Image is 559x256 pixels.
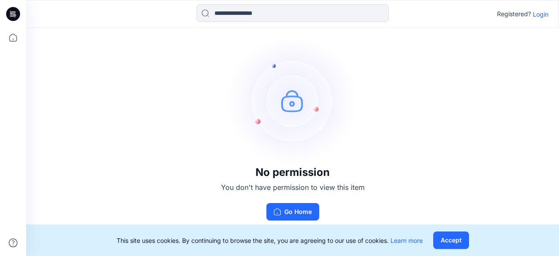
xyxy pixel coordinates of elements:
button: Go Home [266,203,319,221]
h3: No permission [221,166,365,179]
button: Accept [433,231,469,249]
img: no-perm.svg [227,35,358,166]
p: You don't have permission to view this item [221,182,365,193]
p: This site uses cookies. By continuing to browse the site, you are agreeing to our use of cookies. [117,236,423,245]
p: Registered? [497,9,531,19]
a: Learn more [390,237,423,244]
p: Login [533,10,549,19]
